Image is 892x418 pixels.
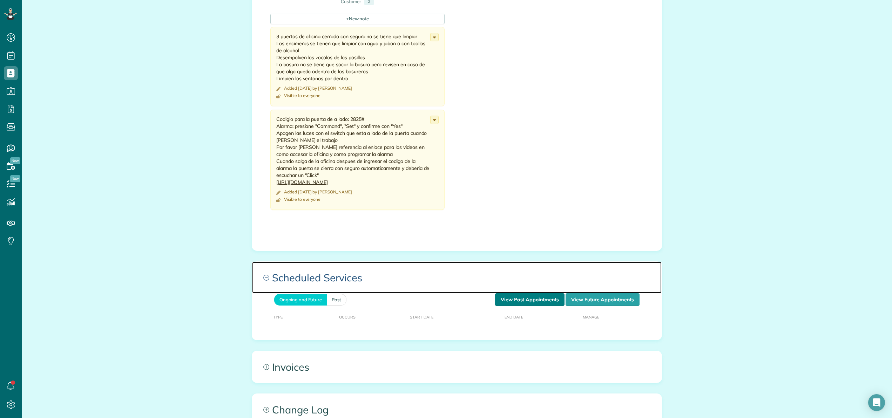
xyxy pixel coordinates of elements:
[274,294,327,306] a: Ongoing and Future
[868,394,885,411] div: Open Intercom Messenger
[346,15,349,22] span: +
[276,33,430,82] div: 3 puertas de oficina cerrada con seguro no se tiene que limpiar Los encimeros se tienen que limpi...
[327,294,346,306] a: Past
[284,197,320,202] div: Visible to everyone
[263,306,336,327] th: Type
[580,306,651,327] th: Manage
[336,306,407,327] th: Occurs
[252,351,662,383] a: Invoices
[276,116,430,186] div: Codigio para la puerta de a lado: 2825# Alarma: presione "Command", "Set" y confirme con "Yes" Ap...
[10,175,20,182] span: New
[270,14,445,24] div: New note
[284,85,352,91] time: Added [DATE] by [PERSON_NAME]
[10,157,20,164] span: New
[407,306,502,327] th: Start Date
[566,293,640,306] a: View Future Appointments
[495,293,565,306] a: View Past Appointments
[284,93,320,98] div: Visible to everyone
[284,189,352,194] time: Added [DATE] by [PERSON_NAME]
[252,262,662,293] a: Scheduled Services
[276,179,328,185] a: [URL][DOMAIN_NAME]
[502,306,580,327] th: End Date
